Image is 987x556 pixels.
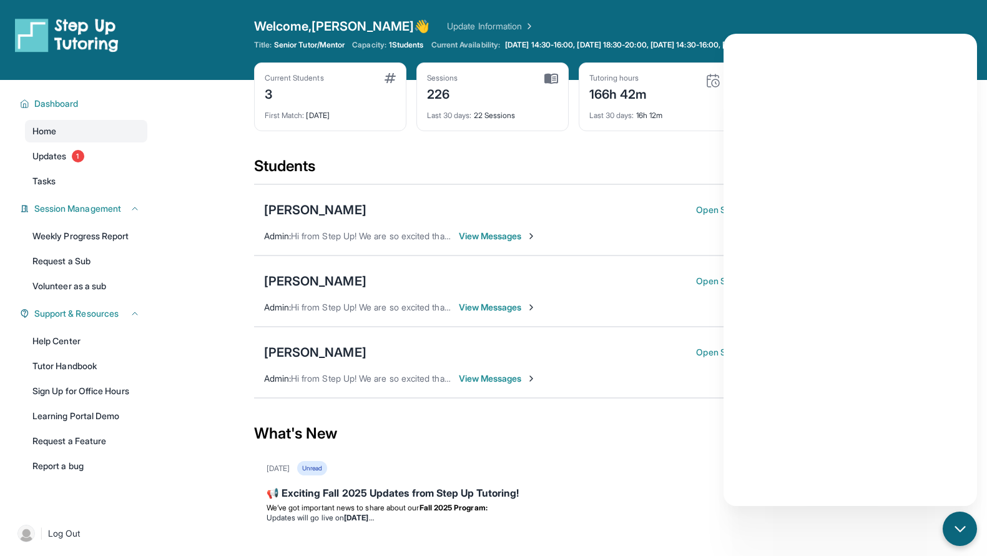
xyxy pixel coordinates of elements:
[265,111,305,120] span: First Match :
[254,156,893,184] div: Students
[267,513,881,523] li: Updates will go live on
[526,374,536,384] img: Chevron-Right
[589,111,634,120] span: Last 30 days :
[274,40,345,50] span: Senior Tutor/Mentor
[265,103,396,121] div: [DATE]
[503,40,794,50] a: [DATE] 14:30-16:00, [DATE] 18:30-20:00, [DATE] 14:30-16:00, [DATE] 18:30-20:00
[17,525,35,542] img: user-img
[589,103,720,121] div: 16h 12m
[427,103,558,121] div: 22 Sessions
[352,40,386,50] span: Capacity:
[25,380,147,402] a: Sign Up for Office Hours
[344,513,373,522] strong: [DATE]
[25,145,147,167] a: Updates1
[427,111,472,120] span: Last 30 days :
[29,307,140,320] button: Support & Resources
[264,344,366,361] div: [PERSON_NAME]
[25,355,147,377] a: Tutor Handbook
[589,83,647,103] div: 166h 42m
[265,83,324,103] div: 3
[705,73,720,88] img: card
[447,20,534,32] a: Update Information
[459,230,537,242] span: View Messages
[34,202,121,215] span: Session Management
[25,430,147,452] a: Request a Feature
[25,250,147,272] a: Request a Sub
[48,527,81,540] span: Log Out
[29,202,140,215] button: Session Management
[696,275,792,287] button: Open Session Guide
[40,526,43,541] span: |
[34,307,119,320] span: Support & Resources
[32,125,56,137] span: Home
[267,503,420,512] span: We’ve got important news to share about our
[264,302,291,312] span: Admin :
[696,346,792,359] button: Open Session Guide
[526,231,536,241] img: Chevron-Right
[385,73,396,83] img: card
[431,40,500,50] span: Current Availability:
[25,405,147,427] a: Learning Portal Demo
[12,520,147,547] a: |Log Out
[526,302,536,312] img: Chevron-Right
[459,301,537,314] span: View Messages
[25,455,147,477] a: Report a bug
[34,97,79,110] span: Dashboard
[25,120,147,142] a: Home
[32,150,67,162] span: Updates
[264,373,291,384] span: Admin :
[254,406,893,461] div: What's New
[724,34,977,507] iframe: Chatbot
[264,272,366,290] div: [PERSON_NAME]
[544,73,558,84] img: card
[15,17,119,52] img: logo
[522,20,534,32] img: Chevron Right
[943,512,977,546] button: chat-button
[29,97,140,110] button: Dashboard
[264,201,366,219] div: [PERSON_NAME]
[267,485,881,503] div: 📢 Exciting Fall 2025 Updates from Step Up Tutoring!
[72,150,84,162] span: 1
[264,231,291,241] span: Admin :
[254,40,272,50] span: Title:
[459,372,537,385] span: View Messages
[420,503,488,512] strong: Fall 2025 Program:
[427,83,458,103] div: 226
[25,225,147,247] a: Weekly Progress Report
[427,73,458,83] div: Sessions
[589,73,647,83] div: Tutoring hours
[25,275,147,297] a: Volunteer as a sub
[389,40,424,50] span: 1 Students
[254,17,430,35] span: Welcome, [PERSON_NAME] 👋
[32,175,56,187] span: Tasks
[297,461,327,475] div: Unread
[265,73,324,83] div: Current Students
[505,40,792,50] span: [DATE] 14:30-16:00, [DATE] 18:30-20:00, [DATE] 14:30-16:00, [DATE] 18:30-20:00
[267,464,290,474] div: [DATE]
[25,330,147,352] a: Help Center
[25,170,147,192] a: Tasks
[696,204,792,216] button: Open Session Guide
